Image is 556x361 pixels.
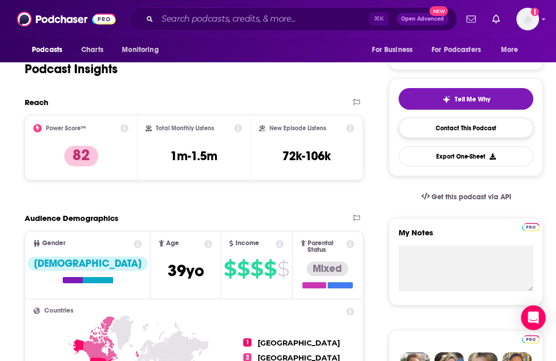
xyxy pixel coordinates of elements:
h2: Power Score™ [46,125,86,132]
span: Gender [42,240,65,247]
h3: 72k-106k [282,148,331,164]
img: User Profile [516,8,539,30]
svg: Add a profile image [531,8,539,16]
span: $ [224,261,236,277]
div: Search podcasts, credits, & more... [129,7,457,31]
span: Parental Status [308,240,344,253]
p: 82 [64,146,98,166]
span: Get this podcast via API [432,193,511,201]
a: Pro website [522,334,540,343]
span: $ [277,261,289,277]
span: Monitoring [122,43,158,57]
span: [GEOGRAPHIC_DATA] [258,338,340,348]
h3: 1m-1.5m [170,148,218,164]
button: open menu [115,40,172,60]
span: For Business [372,43,412,57]
span: Open Advanced [401,16,444,22]
button: Open AdvancedNew [397,13,449,25]
span: Charts [81,43,103,57]
div: Mixed [307,262,348,276]
img: tell me why sparkle [442,95,451,104]
h2: Total Monthly Listens [156,125,214,132]
h1: Podcast Insights [25,61,118,77]
a: Contact This Podcast [399,118,533,138]
img: Podchaser - Follow, Share and Rate Podcasts [17,9,116,29]
button: open menu [25,40,76,60]
img: Podchaser Pro [522,335,540,343]
div: [DEMOGRAPHIC_DATA] [28,256,148,271]
span: Age [166,240,179,247]
span: For Podcasters [432,43,481,57]
span: 39 yo [168,261,204,281]
a: Show notifications dropdown [488,10,504,28]
span: Podcasts [32,43,62,57]
span: Logged in as collectedstrategies [516,8,539,30]
h2: Audience Demographics [25,213,118,223]
button: Show profile menu [516,8,539,30]
button: tell me why sparkleTell Me Why [399,88,533,110]
a: Charts [75,40,110,60]
button: open menu [365,40,425,60]
label: My Notes [399,228,533,246]
span: Income [236,240,259,247]
span: Countries [44,307,74,314]
h2: Reach [25,97,48,107]
button: open menu [494,40,531,60]
span: $ [250,261,263,277]
span: $ [264,261,276,277]
a: Pro website [522,221,540,231]
a: Get this podcast via API [413,184,520,210]
span: ⌘ K [369,12,388,26]
span: Tell Me Why [455,95,490,104]
span: $ [237,261,249,277]
input: Search podcasts, credits, & more... [157,11,369,27]
button: Export One-Sheet [399,146,533,166]
img: Podchaser Pro [522,223,540,231]
span: New [429,6,448,16]
a: Show notifications dropdown [462,10,480,28]
span: 1 [243,338,252,347]
h2: New Episode Listens [270,125,326,132]
button: open menu [425,40,496,60]
div: Open Intercom Messenger [521,305,546,330]
span: More [501,43,518,57]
